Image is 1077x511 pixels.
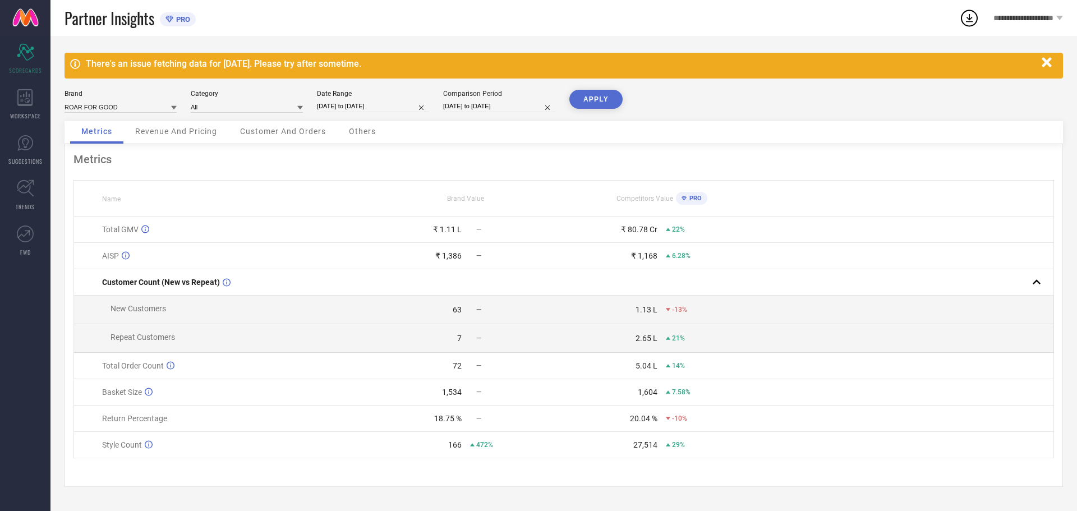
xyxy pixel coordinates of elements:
div: 18.75 % [434,414,462,423]
span: — [476,362,481,370]
div: ₹ 80.78 Cr [621,225,657,234]
input: Select date range [317,100,429,112]
div: 166 [448,440,462,449]
input: Select comparison period [443,100,555,112]
span: Revenue And Pricing [135,127,217,136]
span: Style Count [102,440,142,449]
span: 14% [672,362,685,370]
div: Category [191,90,303,98]
div: 27,514 [633,440,657,449]
div: Open download list [959,8,979,28]
button: APPLY [569,90,623,109]
div: 2.65 L [636,334,657,343]
span: Metrics [81,127,112,136]
div: 63 [453,305,462,314]
span: Customer And Orders [240,127,326,136]
div: Comparison Period [443,90,555,98]
span: Competitors Value [616,195,673,202]
span: TRENDS [16,202,35,211]
span: Basket Size [102,388,142,397]
span: PRO [687,195,702,202]
span: 22% [672,225,685,233]
span: WORKSPACE [10,112,41,120]
span: Partner Insights [65,7,154,30]
div: Date Range [317,90,429,98]
span: Name [102,195,121,203]
span: SUGGESTIONS [8,157,43,165]
span: 472% [476,441,493,449]
span: Brand Value [447,195,484,202]
span: — [476,334,481,342]
span: Customer Count (New vs Repeat) [102,278,220,287]
span: Total Order Count [102,361,164,370]
div: Metrics [73,153,1054,166]
div: ₹ 1,386 [435,251,462,260]
span: AISP [102,251,119,260]
span: — [476,225,481,233]
span: Return Percentage [102,414,167,423]
div: ₹ 1.11 L [433,225,462,234]
div: There's an issue fetching data for [DATE]. Please try after sometime. [86,58,1036,69]
div: 5.04 L [636,361,657,370]
span: — [476,415,481,422]
span: — [476,306,481,314]
div: 72 [453,361,462,370]
span: 7.58% [672,388,691,396]
div: 1.13 L [636,305,657,314]
div: 1,604 [638,388,657,397]
span: 6.28% [672,252,691,260]
div: 7 [457,334,462,343]
div: 1,534 [442,388,462,397]
span: SCORECARDS [9,66,42,75]
div: Brand [65,90,177,98]
span: — [476,388,481,396]
span: PRO [173,15,190,24]
span: 29% [672,441,685,449]
span: Total GMV [102,225,139,234]
span: — [476,252,481,260]
span: FWD [20,248,31,256]
span: Others [349,127,376,136]
span: Repeat Customers [111,333,175,342]
div: ₹ 1,168 [631,251,657,260]
span: -10% [672,415,687,422]
span: New Customers [111,304,166,313]
span: 21% [672,334,685,342]
span: -13% [672,306,687,314]
div: 20.04 % [630,414,657,423]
